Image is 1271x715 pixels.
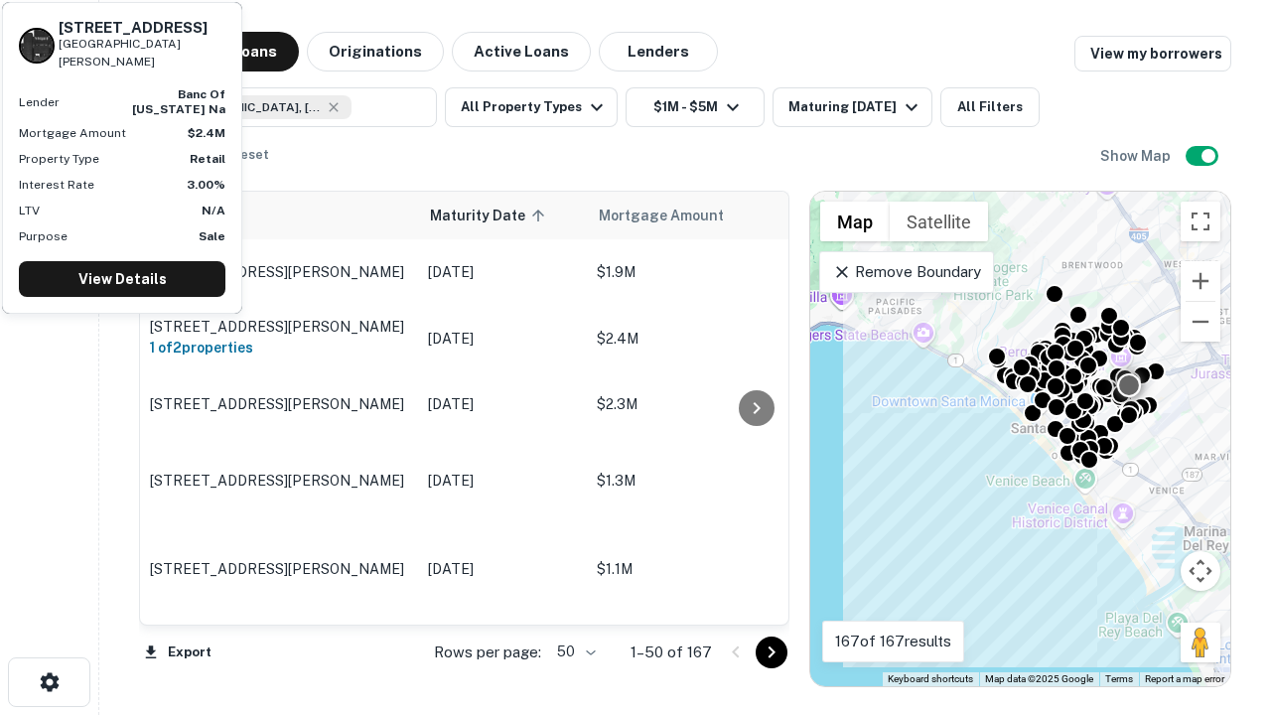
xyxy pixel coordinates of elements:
p: [STREET_ADDRESS][PERSON_NAME] [150,318,408,336]
strong: Retail [190,152,225,166]
span: Mortgage Amount [599,204,750,227]
p: Lender [19,93,60,111]
p: $2.4M [597,328,795,350]
span: Map data ©2025 Google [985,673,1093,684]
p: $1.1M [597,558,795,580]
button: Toggle fullscreen view [1181,202,1220,241]
button: Export [139,638,216,667]
p: Remove Boundary [832,260,980,284]
strong: 3.00% [187,178,225,192]
strong: $2.4M [188,126,225,140]
strong: N/A [202,204,225,217]
h6: [STREET_ADDRESS] [59,19,225,37]
strong: banc of [US_STATE] na [132,87,225,115]
h6: Show Map [1100,145,1174,167]
p: Property Type [19,150,99,168]
p: Purpose [19,227,68,245]
button: Zoom out [1181,302,1220,342]
button: Go to next page [756,637,787,668]
th: Location [140,192,418,239]
p: [STREET_ADDRESS][PERSON_NAME] [150,395,408,413]
div: 0 0 [810,192,1230,686]
p: $1.3M [597,470,795,492]
button: Lenders [599,32,718,71]
th: Maturity Date [418,192,587,239]
p: Rows per page: [434,641,541,664]
p: [GEOGRAPHIC_DATA][PERSON_NAME] [59,35,225,72]
button: Show street map [820,202,890,241]
a: View Details [19,261,225,297]
button: All Filters [940,87,1040,127]
button: Zoom in [1181,261,1220,301]
div: Maturing [DATE] [788,95,923,119]
p: [STREET_ADDRESS][PERSON_NAME] [150,560,408,578]
span: [GEOGRAPHIC_DATA], [GEOGRAPHIC_DATA], [GEOGRAPHIC_DATA] [173,98,322,116]
iframe: Chat Widget [1172,556,1271,651]
p: Interest Rate [19,176,94,194]
a: Report a map error [1145,673,1224,684]
a: Open this area in Google Maps (opens a new window) [815,660,881,686]
p: 167 of 167 results [835,630,951,653]
p: $2.3M [597,393,795,415]
a: View my borrowers [1074,36,1231,71]
button: Map camera controls [1181,551,1220,591]
p: Mortgage Amount [19,124,126,142]
img: Google [815,660,881,686]
p: 1–50 of 167 [631,641,712,664]
button: Reset [218,135,282,175]
p: $1.9M [597,261,795,283]
p: [DATE] [428,261,577,283]
div: 50 [549,638,599,666]
th: Mortgage Amount [587,192,805,239]
button: Keyboard shortcuts [888,672,973,686]
p: [DATE] [428,328,577,350]
p: LTV [19,202,40,219]
p: [DATE] [428,558,577,580]
button: Maturing [DATE] [773,87,932,127]
button: $1M - $5M [626,87,765,127]
strong: Sale [199,229,225,243]
button: Active Loans [452,32,591,71]
p: [DATE] [428,470,577,492]
p: [STREET_ADDRESS][PERSON_NAME] [150,263,408,281]
p: [STREET_ADDRESS][PERSON_NAME] [150,472,408,490]
button: Show satellite imagery [890,202,988,241]
button: Originations [307,32,444,71]
h6: 1 of 2 properties [150,337,408,358]
p: [DATE] [428,393,577,415]
span: Maturity Date [430,204,551,227]
button: All Property Types [445,87,618,127]
a: Terms [1105,673,1133,684]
